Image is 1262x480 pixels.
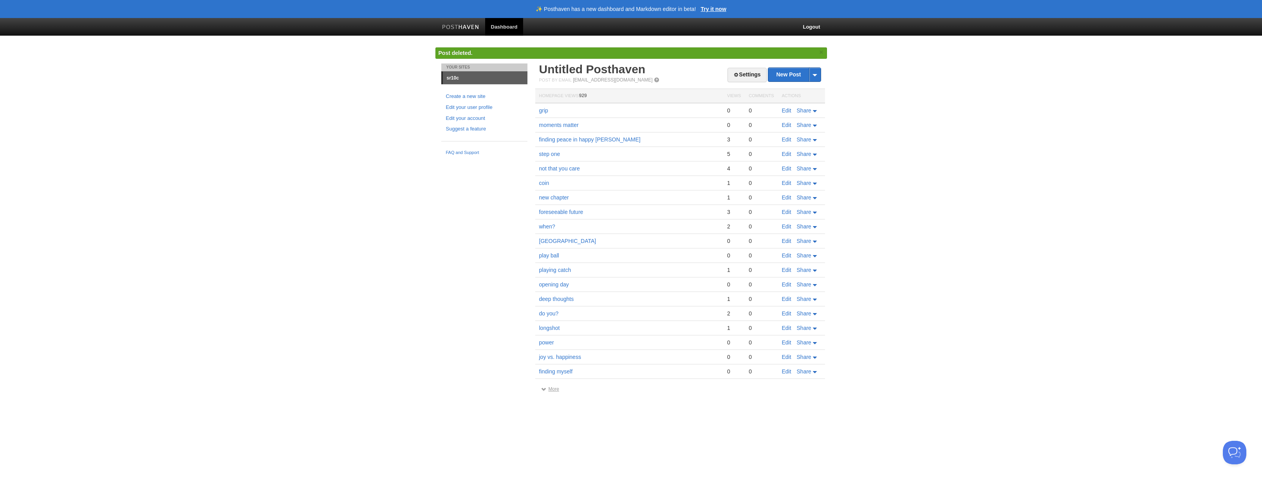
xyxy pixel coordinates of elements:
span: Share [797,151,811,157]
a: Edit [782,136,791,143]
span: Share [797,281,811,288]
div: 0 [749,150,774,158]
div: 0 [749,324,774,331]
div: 0 [749,223,774,230]
div: 0 [727,281,741,288]
iframe: Help Scout Beacon - Open [1223,441,1246,464]
div: 1 [727,295,741,302]
a: Edit [782,296,791,302]
a: opening day [539,281,569,288]
div: 0 [727,353,741,360]
a: play ball [539,252,559,259]
div: 1 [727,266,741,274]
div: 0 [749,136,774,143]
a: Edit [782,122,791,128]
div: 0 [749,165,774,172]
span: 929 [579,93,587,98]
a: power [539,339,554,346]
span: Share [797,209,811,215]
a: not that you care [539,165,580,172]
a: Suggest a feature [446,125,523,133]
a: joy vs. happiness [539,354,581,360]
a: Edit [782,267,791,273]
a: sr10c [443,72,527,84]
a: do you? [539,310,559,317]
th: Homepage Views [535,89,723,103]
a: Edit [782,354,791,360]
header: ✨ Posthaven has a new dashboard and Markdown editor in beta! [536,6,696,12]
th: Views [723,89,745,103]
a: Try it now [701,6,726,12]
span: Share [797,252,811,259]
div: 5 [727,150,741,158]
a: Edit [782,180,791,186]
a: Edit [782,107,791,114]
span: Share [797,354,811,360]
a: Edit [782,209,791,215]
span: Share [797,310,811,317]
div: 0 [749,353,774,360]
a: Edit [782,368,791,375]
span: Share [797,223,811,230]
div: 0 [749,179,774,187]
a: × [818,47,825,57]
a: deep thoughts [539,296,574,302]
div: 2 [727,223,741,230]
div: 0 [749,339,774,346]
div: 1 [727,324,741,331]
div: 0 [749,252,774,259]
div: 1 [727,179,741,187]
a: FAQ and Support [446,149,523,156]
a: Edit [782,252,791,259]
th: Actions [778,89,825,103]
span: Share [797,368,811,375]
span: Share [797,194,811,201]
a: Edit [782,325,791,331]
a: New Post [768,68,820,82]
div: 0 [749,208,774,216]
a: More [541,386,559,392]
div: 0 [749,266,774,274]
a: new chapter [539,194,569,201]
div: 4 [727,165,741,172]
a: grip [539,107,548,114]
a: Logout [797,18,826,36]
div: 0 [727,252,741,259]
div: 0 [749,107,774,114]
span: Share [797,267,811,273]
div: 0 [749,281,774,288]
div: 0 [727,368,741,375]
a: Edit [782,281,791,288]
span: Share [797,180,811,186]
a: Untitled Posthaven [539,63,646,76]
span: Share [797,339,811,346]
div: 0 [749,237,774,245]
a: when? [539,223,555,230]
span: Share [797,122,811,128]
span: Share [797,238,811,244]
div: 0 [749,368,774,375]
a: playing catch [539,267,571,273]
a: Edit [782,151,791,157]
a: Edit [782,339,791,346]
span: Post deleted. [439,50,473,56]
div: 3 [727,208,741,216]
a: finding myself [539,368,573,375]
div: 1 [727,194,741,201]
a: Edit [782,310,791,317]
a: Edit your user profile [446,103,523,112]
th: Comments [745,89,778,103]
span: Share [797,136,811,143]
div: 0 [727,121,741,129]
li: Your Sites [441,63,527,71]
div: 0 [749,194,774,201]
span: Post by Email [539,78,572,82]
div: 0 [749,310,774,317]
a: longshot [539,325,560,331]
a: Edit [782,238,791,244]
div: 2 [727,310,741,317]
a: moments matter [539,122,579,128]
div: 0 [749,295,774,302]
a: Settings [728,68,766,82]
a: [EMAIL_ADDRESS][DOMAIN_NAME] [573,77,652,83]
